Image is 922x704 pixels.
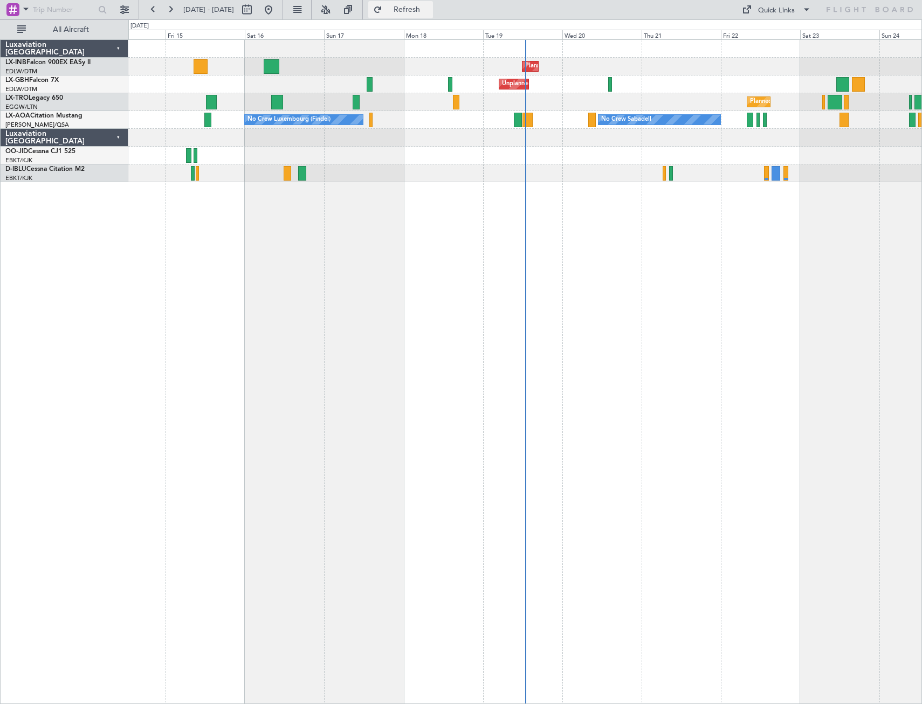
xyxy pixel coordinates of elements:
span: LX-INB [5,59,26,66]
a: EBKT/KJK [5,156,32,164]
input: Trip Number [33,2,95,18]
span: [DATE] - [DATE] [183,5,234,15]
div: Unplanned Maint [GEOGRAPHIC_DATA] ([GEOGRAPHIC_DATA]) [502,76,679,92]
button: Refresh [368,1,433,18]
a: EDLW/DTM [5,85,37,93]
div: Planned Maint [GEOGRAPHIC_DATA] ([GEOGRAPHIC_DATA]) [750,94,920,110]
div: Sat 23 [800,30,879,39]
span: All Aircraft [28,26,114,33]
div: Sun 17 [324,30,403,39]
a: D-IBLUCessna Citation M2 [5,166,85,172]
span: LX-TRO [5,95,29,101]
div: No Crew Luxembourg (Findel) [247,112,331,128]
span: OO-JID [5,148,28,155]
button: All Aircraft [12,21,117,38]
div: Fri 15 [166,30,245,39]
a: EBKT/KJK [5,174,32,182]
span: Refresh [384,6,430,13]
div: Fri 22 [721,30,800,39]
a: LX-INBFalcon 900EX EASy II [5,59,91,66]
a: EDLW/DTM [5,67,37,75]
div: Wed 20 [562,30,642,39]
span: LX-AOA [5,113,30,119]
div: Sat 16 [245,30,324,39]
div: Thu 21 [642,30,721,39]
div: Mon 18 [404,30,483,39]
a: EGGW/LTN [5,103,38,111]
a: LX-AOACitation Mustang [5,113,82,119]
div: Planned Maint Geneva (Cointrin) [525,58,614,74]
button: Quick Links [737,1,816,18]
div: No Crew Sabadell [601,112,651,128]
span: LX-GBH [5,77,29,84]
div: Tue 19 [483,30,562,39]
div: Quick Links [758,5,795,16]
a: OO-JIDCessna CJ1 525 [5,148,75,155]
a: LX-GBHFalcon 7X [5,77,59,84]
a: [PERSON_NAME]/QSA [5,121,69,129]
span: D-IBLU [5,166,26,172]
a: LX-TROLegacy 650 [5,95,63,101]
div: [DATE] [130,22,149,31]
